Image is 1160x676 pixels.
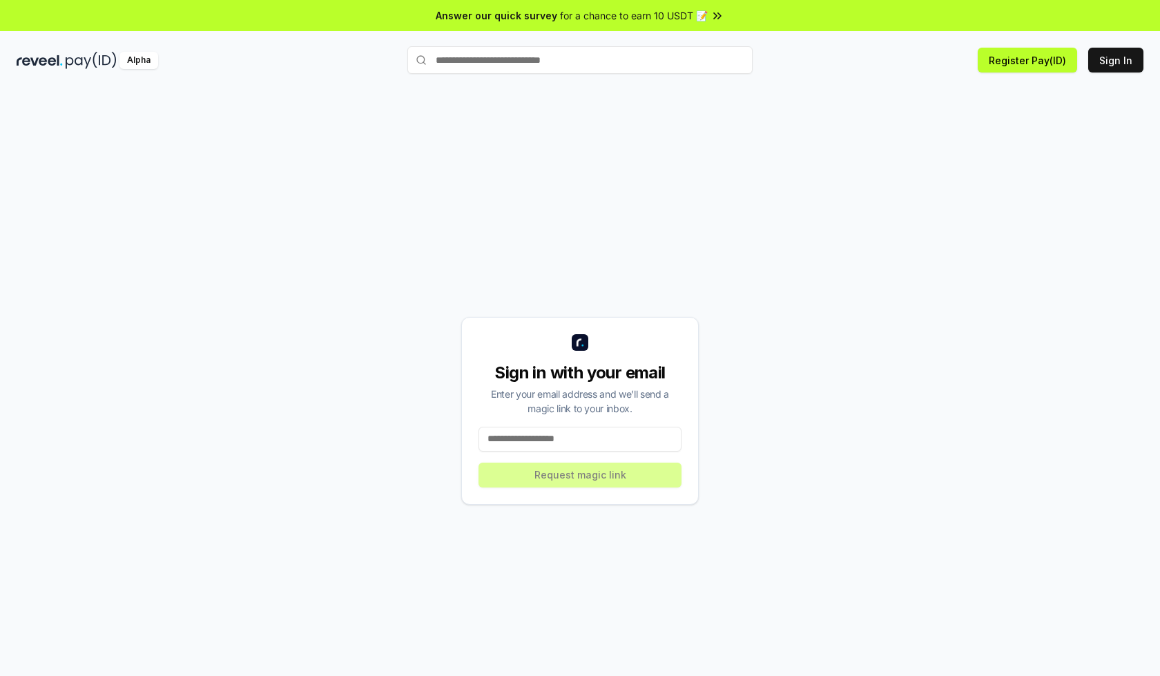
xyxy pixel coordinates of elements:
span: for a chance to earn 10 USDT 📝 [560,8,708,23]
img: logo_small [572,334,588,351]
div: Enter your email address and we’ll send a magic link to your inbox. [478,387,681,416]
span: Answer our quick survey [436,8,557,23]
button: Register Pay(ID) [978,48,1077,73]
div: Sign in with your email [478,362,681,384]
img: pay_id [66,52,117,69]
button: Sign In [1088,48,1143,73]
img: reveel_dark [17,52,63,69]
div: Alpha [119,52,158,69]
